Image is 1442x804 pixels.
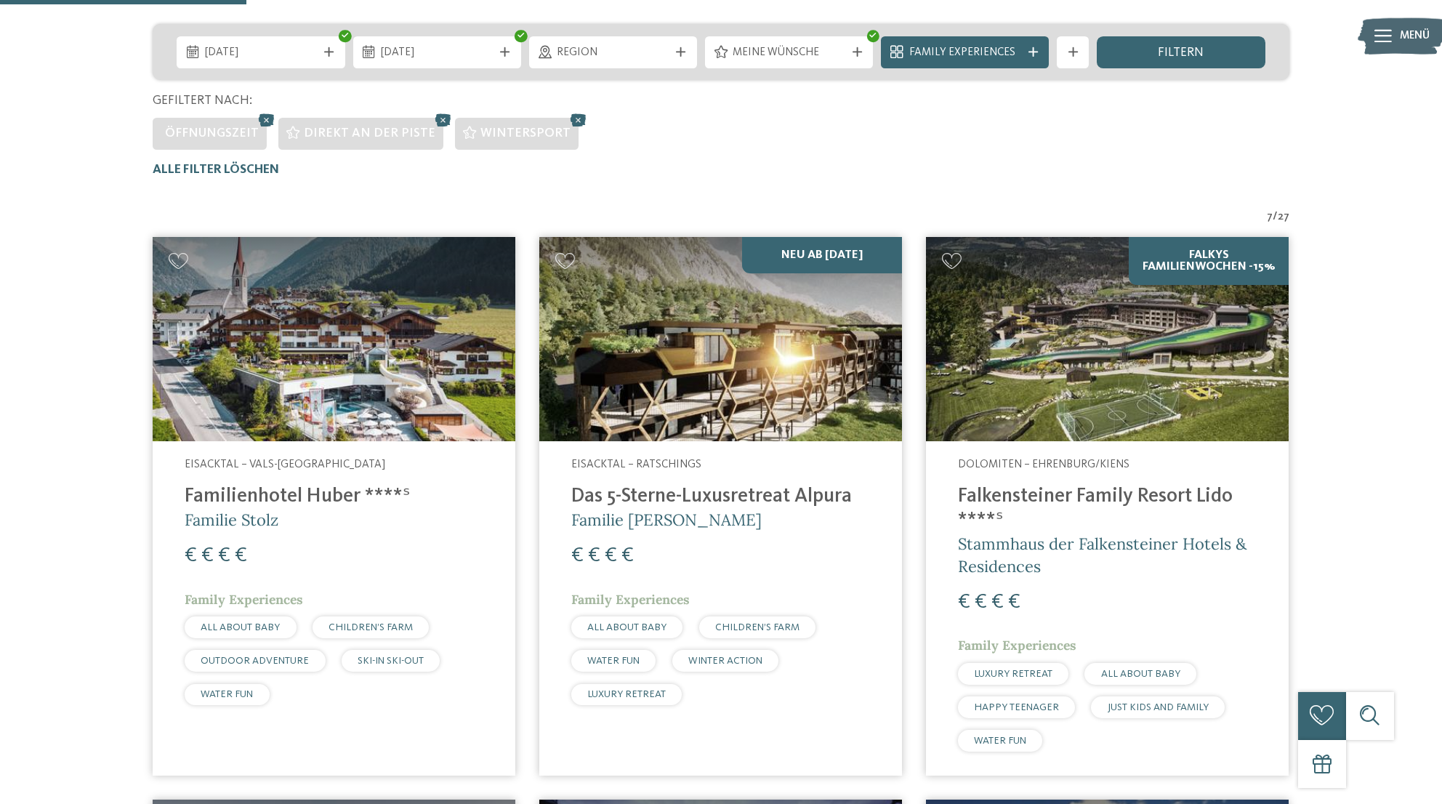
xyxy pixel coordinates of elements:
span: WATER FUN [201,689,253,699]
span: Dolomiten – Ehrenburg/Kiens [958,459,1129,470]
span: Family Experiences [571,591,690,608]
span: € [958,592,970,613]
span: Familie [PERSON_NAME] [571,510,762,530]
span: Family Experiences [185,591,303,608]
img: Familienhotels gesucht? Hier findet ihr die besten! [539,237,902,441]
span: € [235,545,247,566]
span: Meine Wünsche [733,45,845,61]
span: € [991,592,1004,613]
span: Familie Stolz [185,510,278,530]
a: Familienhotels gesucht? Hier findet ihr die besten! Falkys Familienwochen -15% Dolomiten – Ehrenb... [926,237,1289,776]
span: € [588,545,600,566]
span: € [605,545,617,566]
span: € [185,545,197,566]
span: € [571,545,584,566]
span: [DATE] [205,45,317,61]
span: LUXURY RETREAT [587,689,666,699]
span: WATER FUN [587,656,640,666]
span: 7 [1267,209,1273,225]
span: Family Experiences [909,45,1021,61]
img: Familienhotels gesucht? Hier findet ihr die besten! [153,237,515,441]
span: Stammhaus der Falkensteiner Hotels & Residences [958,534,1246,576]
span: Eisacktal – Vals-[GEOGRAPHIC_DATA] [185,459,385,470]
span: Region [557,45,669,61]
span: ALL ABOUT BABY [201,622,280,632]
span: 27 [1278,209,1289,225]
span: / [1273,209,1278,225]
span: WINTER ACTION [688,656,762,666]
span: € [621,545,634,566]
span: € [218,545,230,566]
span: LUXURY RETREAT [974,669,1052,679]
span: Eisacktal – Ratschings [571,459,701,470]
span: € [1008,592,1020,613]
span: WATER FUN [974,736,1026,746]
span: € [975,592,987,613]
span: CHILDREN’S FARM [715,622,799,632]
span: HAPPY TEENAGER [974,702,1059,712]
span: OUTDOOR ADVENTURE [201,656,309,666]
span: Wintersport [480,127,571,140]
span: ALL ABOUT BABY [587,622,666,632]
span: [DATE] [381,45,493,61]
span: SKI-IN SKI-OUT [358,656,424,666]
span: Alle Filter löschen [153,164,279,176]
span: JUST KIDS AND FAMILY [1108,702,1209,712]
a: Familienhotels gesucht? Hier findet ihr die besten! Eisacktal – Vals-[GEOGRAPHIC_DATA] Familienho... [153,237,515,776]
h4: Falkensteiner Family Resort Lido ****ˢ [958,485,1257,533]
span: ALL ABOUT BABY [1101,669,1180,679]
h4: Das 5-Sterne-Luxusretreat Alpura [571,485,870,509]
h4: Familienhotel Huber ****ˢ [185,485,483,509]
span: Gefiltert nach: [153,95,252,107]
span: Family Experiences [958,637,1076,654]
span: Öffnungszeit [165,127,259,140]
span: Direkt an der Piste [304,127,435,140]
span: filtern [1158,47,1204,60]
a: Familienhotels gesucht? Hier findet ihr die besten! Neu ab [DATE] Eisacktal – Ratschings Das 5-St... [539,237,902,776]
img: Familienhotels gesucht? Hier findet ihr die besten! [926,237,1289,441]
span: € [201,545,214,566]
span: CHILDREN’S FARM [329,622,413,632]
